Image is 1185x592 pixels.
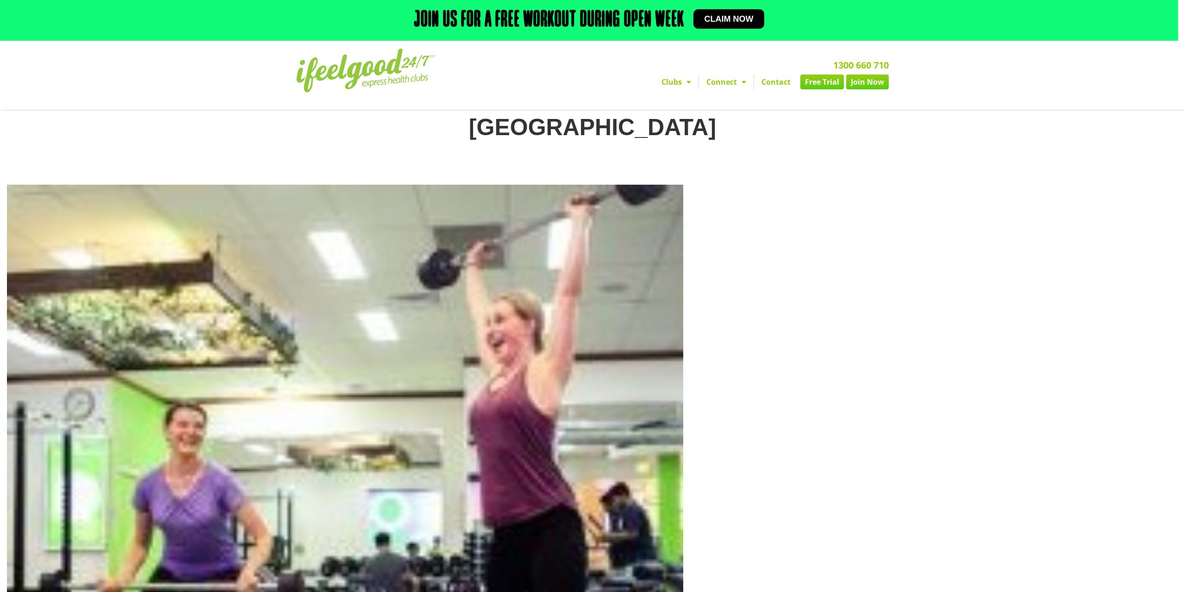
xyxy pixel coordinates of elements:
a: Contact [754,75,798,89]
a: Clubs [654,75,699,89]
a: Connect [699,75,754,89]
nav: Menu [507,75,889,89]
a: 1300 660 710 [833,59,889,71]
h1: [GEOGRAPHIC_DATA] [7,113,1178,141]
a: Join Now [846,75,889,89]
span: Claim now [705,15,754,23]
a: Free Trial [800,75,844,89]
a: Claim now [693,9,765,29]
h2: Join us for a free workout during open week [414,9,684,31]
